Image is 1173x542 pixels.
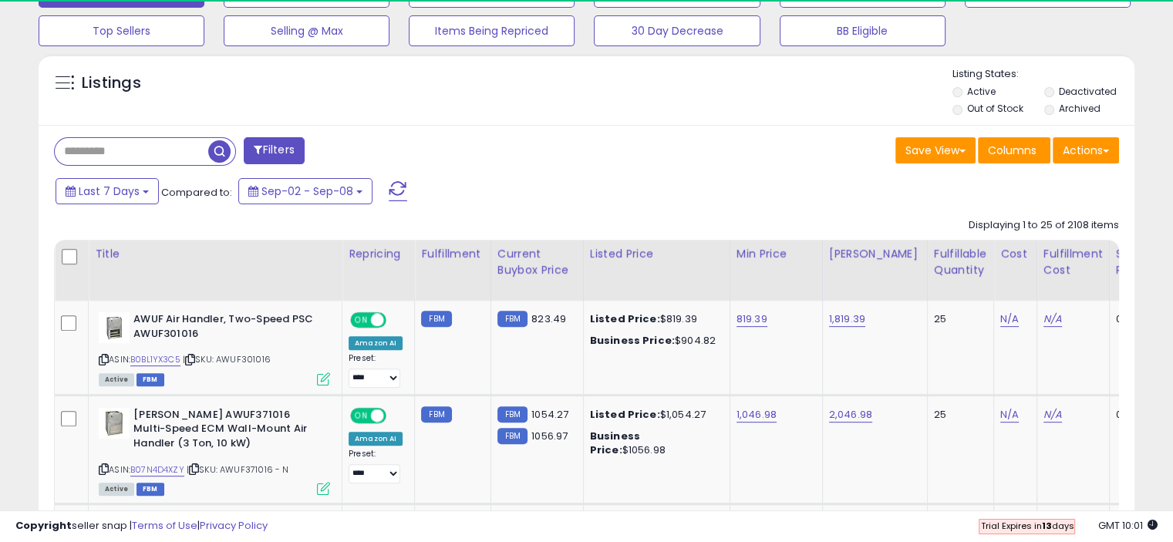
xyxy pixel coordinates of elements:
[829,246,921,262] div: [PERSON_NAME]
[15,519,268,534] div: seller snap | |
[1116,312,1141,326] div: 0.00
[780,15,945,46] button: BB Eligible
[590,311,660,326] b: Listed Price:
[1058,85,1116,98] label: Deactivated
[1116,246,1147,278] div: Ship Price
[421,406,451,422] small: FBM
[590,312,718,326] div: $819.39
[1043,246,1103,278] div: Fulfillment Cost
[99,408,130,439] img: 41WgLfMFcyL._SL40_.jpg
[421,246,484,262] div: Fulfillment
[590,334,718,348] div: $904.82
[384,314,409,327] span: OFF
[531,407,568,422] span: 1054.27
[244,137,304,164] button: Filters
[349,449,403,483] div: Preset:
[895,137,976,163] button: Save View
[99,312,130,343] img: 31vXBT5P3yL._SL40_.jpg
[384,409,409,422] span: OFF
[590,408,718,422] div: $1,054.27
[1116,408,1141,422] div: 0.00
[82,72,141,94] h5: Listings
[1043,407,1062,422] a: N/A
[409,15,575,46] button: Items Being Repriced
[99,373,134,386] span: All listings currently available for purchase on Amazon
[590,429,718,457] div: $1056.98
[349,353,403,388] div: Preset:
[934,408,982,422] div: 25
[1041,520,1051,532] b: 13
[99,312,330,384] div: ASIN:
[531,429,568,443] span: 1056.97
[200,518,268,533] a: Privacy Policy
[594,15,760,46] button: 30 Day Decrease
[531,311,566,326] span: 823.49
[590,246,723,262] div: Listed Price
[952,67,1134,82] p: Listing States:
[15,518,72,533] strong: Copyright
[736,407,777,422] a: 1,046.98
[590,407,660,422] b: Listed Price:
[183,353,271,365] span: | SKU: AWUF301016
[130,463,184,476] a: B07N4D4XZY
[56,178,159,204] button: Last 7 Days
[352,409,371,422] span: ON
[1053,137,1119,163] button: Actions
[349,246,408,262] div: Repricing
[934,246,987,278] div: Fulfillable Quantity
[99,483,134,496] span: All listings currently available for purchase on Amazon
[1000,246,1030,262] div: Cost
[590,429,640,457] b: Business Price:
[497,246,577,278] div: Current Buybox Price
[980,520,1074,532] span: Trial Expires in days
[934,312,982,326] div: 25
[736,311,767,327] a: 819.39
[978,137,1050,163] button: Columns
[1058,102,1100,115] label: Archived
[99,408,330,493] div: ASIN:
[137,373,164,386] span: FBM
[79,183,140,199] span: Last 7 Days
[829,407,872,422] a: 2,046.98
[349,432,403,446] div: Amazon AI
[497,428,528,444] small: FBM
[132,518,197,533] a: Terms of Use
[497,406,528,422] small: FBM
[1000,311,1019,327] a: N/A
[95,246,335,262] div: Title
[133,408,321,455] b: [PERSON_NAME] AWUF371016 Multi-Speed ECM Wall-Mount Air Handler (3 Ton, 10 kW)
[421,311,451,327] small: FBM
[736,246,816,262] div: Min Price
[497,311,528,327] small: FBM
[967,85,996,98] label: Active
[988,143,1036,158] span: Columns
[161,185,232,200] span: Compared to:
[967,102,1023,115] label: Out of Stock
[1043,311,1062,327] a: N/A
[261,183,353,199] span: Sep-02 - Sep-08
[590,333,675,348] b: Business Price:
[137,483,164,496] span: FBM
[39,15,204,46] button: Top Sellers
[1098,518,1158,533] span: 2025-09-16 10:01 GMT
[352,314,371,327] span: ON
[829,311,865,327] a: 1,819.39
[1000,407,1019,422] a: N/A
[133,312,321,345] b: AWUF Air Handler, Two-Speed PSC AWUF301016
[224,15,389,46] button: Selling @ Max
[349,336,403,350] div: Amazon AI
[238,178,372,204] button: Sep-02 - Sep-08
[130,353,180,366] a: B0BL1YX3C5
[187,463,289,476] span: | SKU: AWUF371016 - N
[969,218,1119,233] div: Displaying 1 to 25 of 2108 items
